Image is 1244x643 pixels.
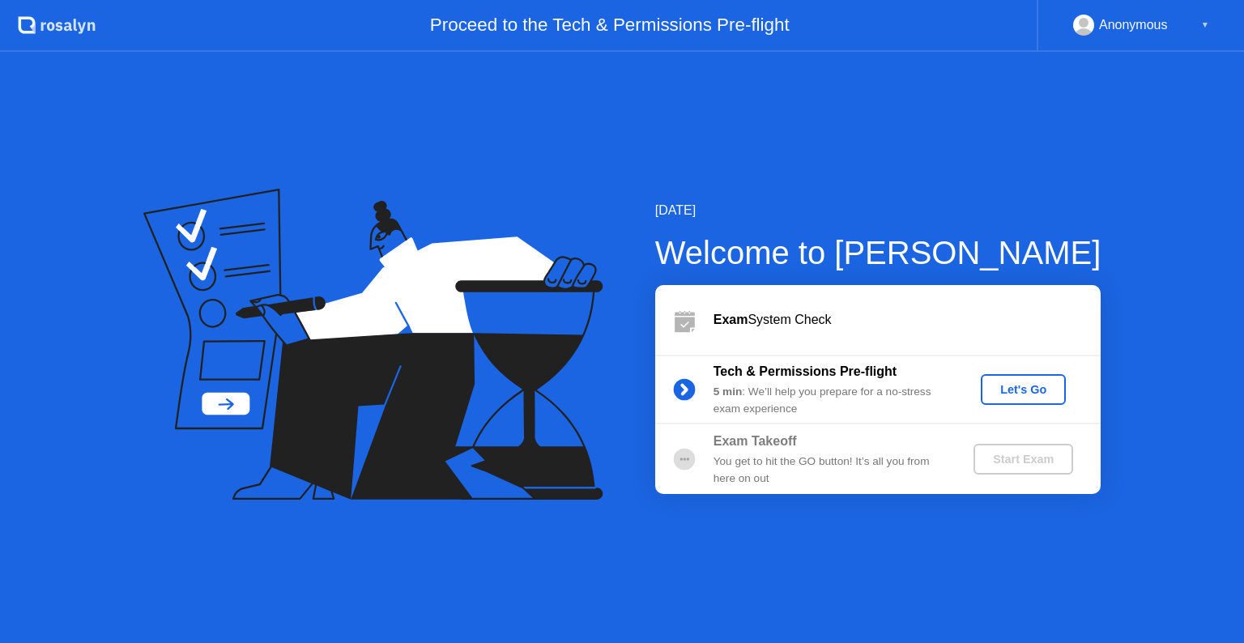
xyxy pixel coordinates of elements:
div: : We’ll help you prepare for a no-stress exam experience [714,384,947,417]
div: ▼ [1201,15,1209,36]
div: You get to hit the GO button! It’s all you from here on out [714,454,947,487]
b: 5 min [714,385,743,398]
div: Start Exam [980,453,1067,466]
button: Start Exam [973,444,1073,475]
b: Exam Takeoff [714,434,797,448]
b: Tech & Permissions Pre-flight [714,364,897,378]
div: System Check [714,310,1101,330]
div: Let's Go [987,383,1059,396]
div: [DATE] [655,201,1101,220]
div: Welcome to [PERSON_NAME] [655,228,1101,277]
button: Let's Go [981,374,1066,405]
b: Exam [714,313,748,326]
div: Anonymous [1099,15,1168,36]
